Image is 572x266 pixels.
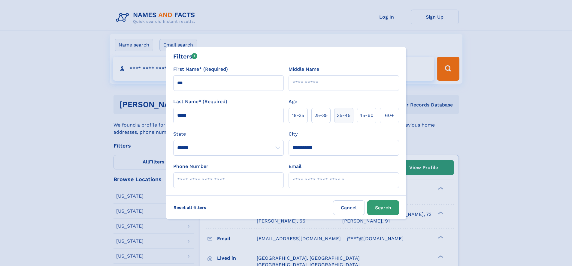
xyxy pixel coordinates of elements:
[289,130,298,138] label: City
[173,130,284,138] label: State
[367,200,399,215] button: Search
[289,98,297,105] label: Age
[170,200,210,215] label: Reset all filters
[292,112,304,119] span: 18‑25
[173,66,228,73] label: First Name* (Required)
[314,112,328,119] span: 25‑35
[385,112,394,119] span: 60+
[289,66,319,73] label: Middle Name
[173,163,208,170] label: Phone Number
[173,52,198,61] div: Filters
[289,163,301,170] label: Email
[337,112,350,119] span: 35‑45
[333,200,365,215] label: Cancel
[173,98,227,105] label: Last Name* (Required)
[359,112,374,119] span: 45‑60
